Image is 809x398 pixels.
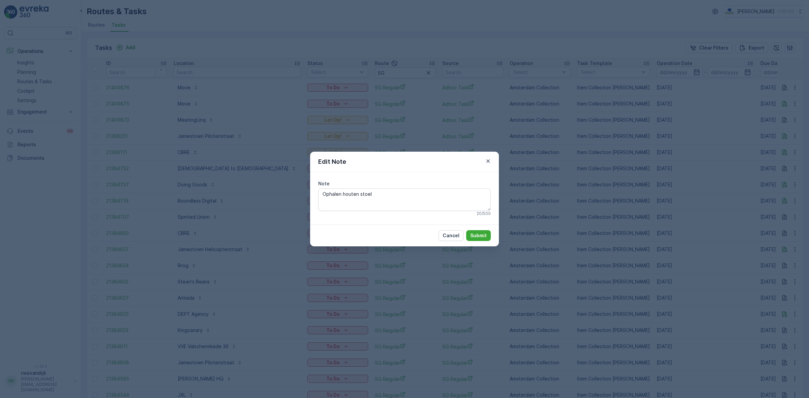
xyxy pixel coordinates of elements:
[466,230,491,241] button: Submit
[443,232,459,239] p: Cancel
[477,211,491,216] p: 20 / 500
[318,181,330,186] label: Note
[470,232,487,239] p: Submit
[439,230,463,241] button: Cancel
[318,188,491,211] textarea: Ophalen houten stoel
[318,157,346,166] p: Edit Note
